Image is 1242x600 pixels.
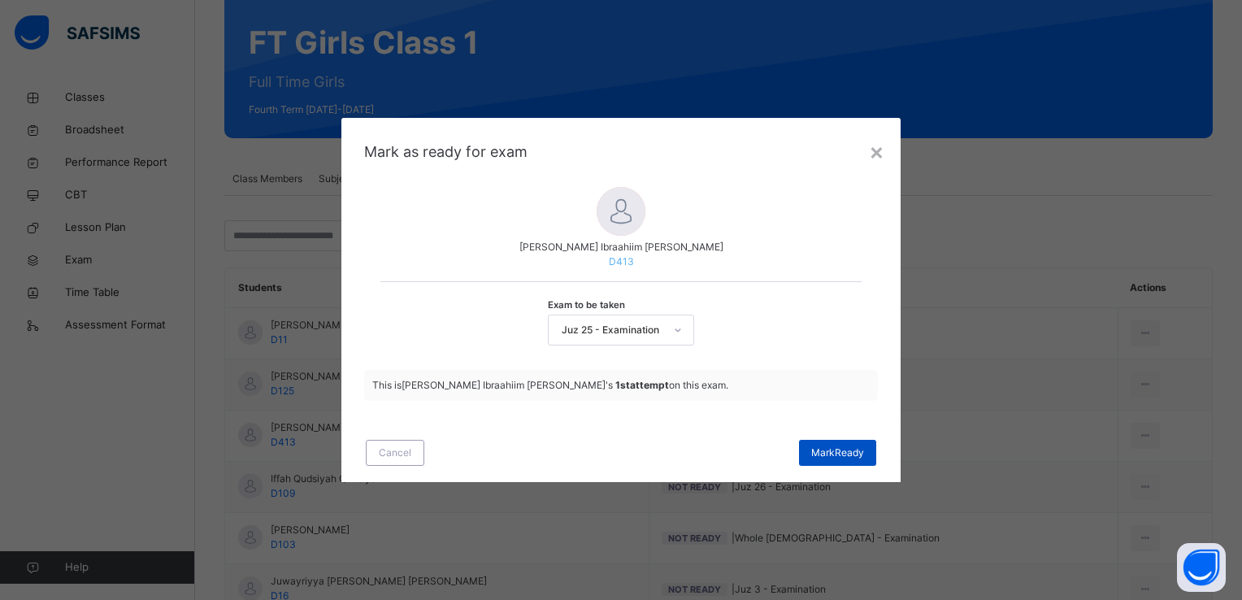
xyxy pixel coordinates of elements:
span: Cancel [379,446,411,460]
span: D413 [380,254,862,269]
span: This is [PERSON_NAME] Ibraahiim [PERSON_NAME] 's on this exam. [372,379,728,391]
span: Mark Ready [811,446,864,460]
b: 1st attempt [615,379,669,391]
div: × [869,134,884,168]
span: Exam to be taken [548,298,625,312]
button: Open asap [1177,543,1226,592]
span: Mark as ready for exam [364,143,528,160]
span: [PERSON_NAME] Ibraahiim [PERSON_NAME] [380,240,862,254]
div: Juz 25 - Examination [557,323,664,337]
